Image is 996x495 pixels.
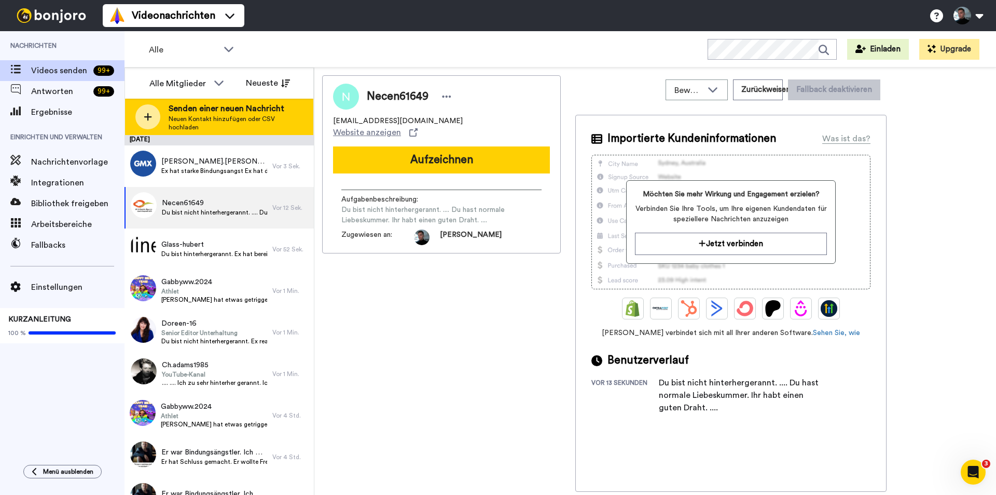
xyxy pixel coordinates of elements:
font: Nachrichtenvorlage [31,158,108,166]
font: Du bist hinterhergerannt. Ex hat bereits eine neue Beziehung. Du hast sehr starken Liebeskummer. ... [161,251,638,257]
font: [PERSON_NAME] [440,231,502,238]
font: Vor 3 Sek. [272,163,300,169]
font: Jetzt verbinden [706,240,763,248]
font: Athlet [161,413,178,419]
img: bj-logo-header-white.svg [12,8,90,23]
font: Bewegen [674,86,710,95]
font: Upgrade [940,45,971,53]
font: 3 [984,460,988,467]
font: Gabby.ww.2024 [161,403,212,410]
font: Importierte Kundeninformationen [607,133,776,144]
font: Was ist das? [822,135,870,143]
font: Vor 12 Sek. [272,205,302,211]
font: 99 [98,67,106,74]
button: Menü ausblenden [23,465,102,478]
font: Benutzerverlauf [607,355,689,366]
font: Gabby.ww.2024 [161,278,212,286]
button: Neueste [238,73,298,93]
font: Videos senden [31,66,87,75]
font: Einstellungen [31,283,82,291]
font: Aufgabenbeschreibung [341,196,417,203]
img: Hubspot [681,300,697,317]
font: Glass-hubert [161,241,204,248]
font: Necen61649 [162,199,204,207]
font: Menü ausblenden [43,469,93,475]
button: Zurückweisen [733,79,783,100]
font: Vor 1 Min. [272,288,299,294]
font: Senden einer neuen Nachricht [169,104,284,113]
img: 8479dbdb-b082-430a-9bfd-1ba385af045a.png [130,234,156,260]
font: Vor 4 Std. [272,454,301,460]
img: Patreon [765,300,781,317]
img: AOh14GgvpU1ck5ZFzChok39f0RsYRqOFYcWQa6oK6CQBlA=s96-c [414,230,430,245]
font: Vor 52 Sek. [272,246,303,252]
font: Necen61649 [367,91,428,102]
a: Website anzeigen [333,126,418,139]
font: Vor 1 Min. [272,329,299,336]
font: Vor 4 Std. [272,412,301,419]
img: Ontraport [653,300,669,317]
font: Verbinden Sie Ihre Tools, um Ihre eigenen Kundendaten für speziellere Nachrichten anzuzeigen [635,205,827,223]
font: [PERSON_NAME].[PERSON_NAME] [161,158,286,165]
font: Website anzeigen [333,128,401,137]
font: [EMAIL_ADDRESS][DOMAIN_NAME] [333,117,463,125]
font: Du bist nicht hinterhergerannt. .... Du hast normale Liebeskummer. Ihr habt einen guten Draht. .... [341,206,505,224]
button: Upgrade [919,39,979,60]
iframe: Intercom-Live-Chat [961,460,986,485]
font: .... .... Ich zu sehr hinterher gerannt. Ich bin durch die Trennung sehr verletzt. [162,380,377,386]
font: 99 [98,88,106,95]
font: Neuen Kontakt hinzufügen oder CSV hochladen [169,116,275,130]
button: Fallback deaktivieren [788,79,880,100]
font: Zurückweisen [741,86,791,93]
img: d52f64d8-4c9f-4b41-a9fc-fe0d03e4ad0c.jpg [130,442,156,467]
img: 57886244-346f-477d-8eab-54089603f2ec.jpg [130,317,156,343]
font: Arbeitsbereiche [31,220,92,229]
img: f882115b-b0d6-4f40-9b3e-94bab4ea96fb.jpg [130,275,156,301]
font: Möchten Sie mehr Wirkung und Engagement erzielen? [643,191,820,198]
font: Alle Mitglieder [149,79,206,88]
img: ActiveCampaign [709,300,725,317]
font: Neueste [246,79,278,87]
img: Shopify [625,300,641,317]
font: Einrichten und Verwalten [10,134,102,140]
button: Aufzeichnen [333,146,550,173]
font: Athlet [161,288,179,295]
font: vor 13 Sekunden [591,380,647,386]
img: f882115b-b0d6-4f40-9b3e-94bab4ea96fb.jpg [130,400,156,426]
font: KURZANLEITUNG [8,316,71,323]
button: Jetzt verbinden [635,233,826,255]
font: 100 % [8,330,26,336]
font: Antworten [31,87,73,96]
img: Tropfen [793,300,809,317]
font: Integrationen [31,179,84,187]
font: [PERSON_NAME] verbindet sich mit all Ihrer anderen Software. [602,329,813,337]
font: + [106,67,110,74]
img: GoHighLevel [821,300,837,317]
font: [DATE] [130,136,150,142]
img: 8e4a7857-c21b-4a2f-ae5a-2d7e8d119736.png [131,192,157,218]
font: Vor 1 Min. [272,371,299,377]
font: Nachrichten [10,43,57,49]
font: : [417,196,418,203]
font: Du bist nicht hinterhergerannt. .... Du hast normale Liebeskummer. Ihr habt einen guten Draht. .... [659,379,819,412]
a: Sehen Sie, wie [813,329,860,337]
font: Fallbacks [31,241,65,249]
img: Bild von Necen61649 [333,84,359,110]
font: Videonachrichten [132,10,215,21]
img: ffff5cd0-1db4-488e-ab69-1d42cb66e492.png [130,151,156,177]
font: Ergebnisse [31,108,72,116]
img: ConvertKit [737,300,753,317]
font: + [106,88,110,95]
font: Er hat Schluss gemacht. Er wollte Freiheit. Er hat Bindungsangst / Wie sieht euer Kontakt derzeit... [161,459,851,465]
font: Doreen-16 [161,320,197,327]
font: Bibliothek freigeben [31,199,108,208]
font: Alle [149,46,163,54]
button: Einladen [847,39,909,60]
font: Fallback deaktivieren [796,86,872,93]
font: Aufzeichnen [410,154,473,165]
div: Was ist das? [822,132,870,145]
font: Ch.adams1985 [162,362,209,369]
